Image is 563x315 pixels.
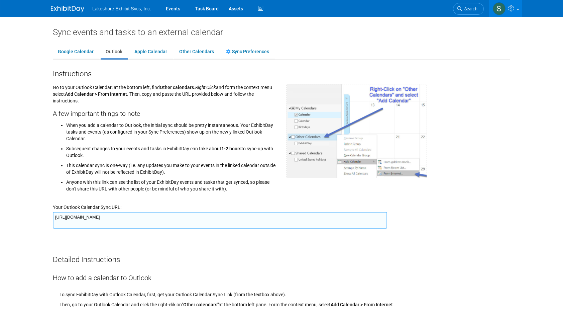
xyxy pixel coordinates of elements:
[53,46,99,58] a: Google Calendar
[65,91,127,97] span: Add Calendar > From Internet
[221,146,241,151] span: 1-2 hours
[66,142,276,159] li: Subsequent changes to your events and tasks in ExhibitDay can take about to sync-up with Outlook.
[174,46,219,58] a: Other Calendars
[221,46,274,58] a: Sync Preferences
[129,46,172,58] a: Apple Calendar
[60,283,510,298] div: To sync ExhibitDay with Outlook Calendar, first, get your Outlook Calendar Sync Link (from the te...
[66,120,276,142] li: When you add a calendar to Outlook, the initial sync should be pretty instantaneous. Your Exhibit...
[453,3,484,15] a: Search
[53,27,510,37] div: Sync events and tasks to an external calendar
[182,302,219,307] span: "Other calendars"
[160,85,194,90] span: Other calendars
[53,67,510,79] div: Instructions
[195,85,216,90] i: Right Click
[493,2,505,15] img: Stephen Hurn
[53,212,387,229] textarea: [URL][DOMAIN_NAME]
[92,6,151,11] span: Lakeshore Exhibit Svcs, Inc.
[53,244,510,265] div: Detailed Instructions
[53,265,510,283] div: How to add a calendar to Outlook
[66,159,276,175] li: This calendar sync is one-way (i.e. any updates you make to your events in the linked calendar ou...
[51,6,84,12] img: ExhibitDay
[66,175,276,192] li: Anyone with this link can see the list of your ExhibitDay events and tasks that get synced, so pl...
[462,6,477,11] span: Search
[101,46,127,58] a: Outlook
[287,84,427,178] img: Outlook Calendar screen shot for adding external calendar
[48,79,281,195] div: Go to your Outlook Calendar; at the bottom left, find . and form the context menu select . Then, ...
[53,104,276,119] div: A few important things to note
[331,302,393,307] span: Add Calendar > From Internet
[53,195,510,211] div: Your Outlook Calendar Sync URL:
[60,298,510,308] div: Then, go to your Outlook Calendar and click the right-clik on at the bottom left pane. Form the c...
